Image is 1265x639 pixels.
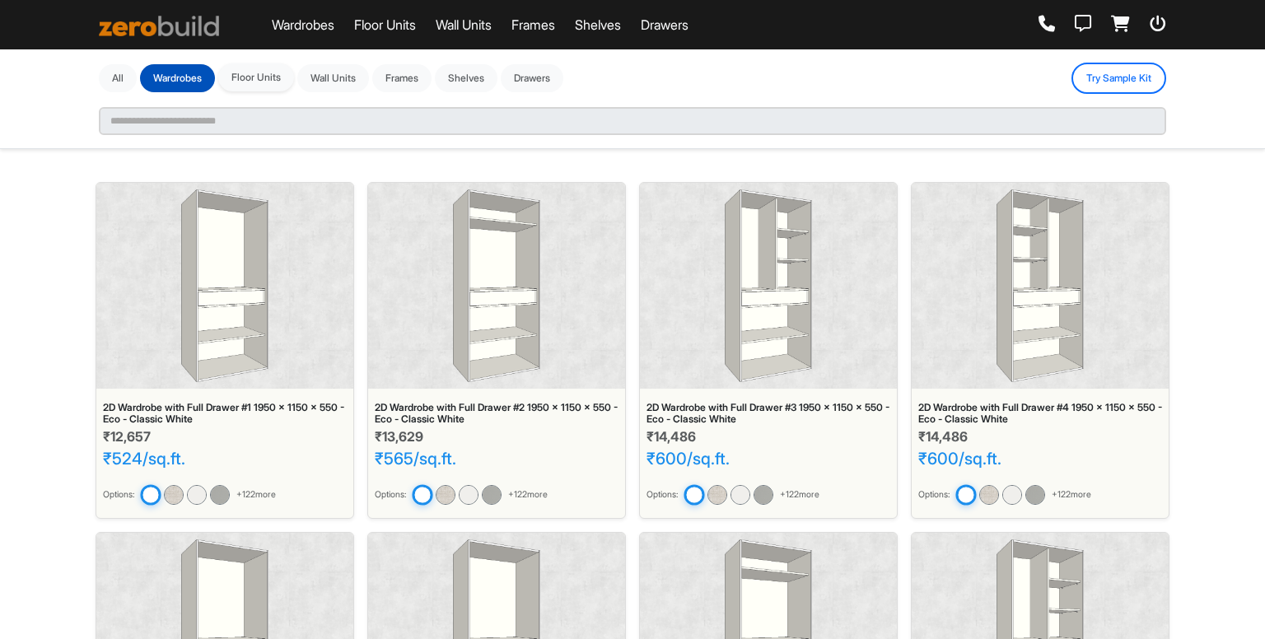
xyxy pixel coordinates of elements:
[436,485,455,505] img: 2D Wardrobe with Full Drawer #2 1950 x 1150 x 550 - Prime - Linen
[181,189,268,382] img: 2D Wardrobe with Full Drawer #1 1950 x 1150 x 550 - Eco - Classic White
[918,428,968,445] span: ₹14,486
[707,485,727,505] img: 2D Wardrobe with Full Drawer #3 1950 x 1150 x 550 - Prime - Linen
[918,402,1162,426] div: 2D Wardrobe with Full Drawer #4 1950 x 1150 x 550 - Eco - Classic White
[218,63,294,91] button: Floor Units
[96,182,354,519] a: 2D Wardrobe with Full Drawer #1 1950 x 1150 x 550 - Eco - Classic White2D Wardrobe with Full Draw...
[501,64,563,92] button: Drawers
[647,402,890,426] div: 2D Wardrobe with Full Drawer #3 1950 x 1150 x 550 - Eco - Classic White
[1150,16,1166,34] a: Logout
[375,449,618,469] div: ₹565/sq.ft.
[210,485,230,505] img: 2D Wardrobe with Full Drawer #1 1950 x 1150 x 550 - Architect - Graphite
[647,449,890,469] div: ₹600/sq.ft.
[684,484,704,505] img: 2D Wardrobe with Full Drawer #3 1950 x 1150 x 550 - Eco - Classic White
[725,189,812,382] img: 2D Wardrobe with Full Drawer #3 1950 x 1150 x 550 - Eco - Classic White
[918,449,1162,469] div: ₹600/sq.ft.
[459,485,478,505] img: 2D Wardrobe with Full Drawer #2 1950 x 1150 x 550 - Architect - Ivory White
[997,189,1084,382] img: 2D Wardrobe with Full Drawer #4 1950 x 1150 x 550 - Eco - Classic White
[140,64,215,92] button: Wardrobes
[187,485,207,505] img: 2D Wardrobe with Full Drawer #1 1950 x 1150 x 550 - Architect - Ivory White
[575,15,621,35] a: Shelves
[375,402,618,426] div: 2D Wardrobe with Full Drawer #2 1950 x 1150 x 550 - Eco - Classic White
[1071,63,1166,94] button: Try Sample Kit
[140,484,161,505] img: 2D Wardrobe with Full Drawer #1 1950 x 1150 x 550 - Eco - Classic White
[511,15,555,35] a: Frames
[647,428,696,445] span: ₹14,486
[103,488,134,501] small: Options:
[647,488,678,501] small: Options:
[375,428,423,445] span: ₹13,629
[1052,488,1091,501] span: + 122 more
[164,485,184,505] img: 2D Wardrobe with Full Drawer #1 1950 x 1150 x 550 - Prime - Linen
[236,488,276,501] span: + 122 more
[482,485,502,505] img: 2D Wardrobe with Full Drawer #2 1950 x 1150 x 550 - Architect - Graphite
[508,488,548,501] span: + 122 more
[99,64,137,92] button: All
[641,15,689,35] a: Drawers
[372,64,432,92] button: Frames
[297,64,369,92] button: Wall Units
[367,182,626,519] a: 2D Wardrobe with Full Drawer #2 1950 x 1150 x 550 - Eco - Classic White2D Wardrobe with Full Draw...
[103,428,151,445] span: ₹12,657
[639,182,898,519] a: 2D Wardrobe with Full Drawer #3 1950 x 1150 x 550 - Eco - Classic White2D Wardrobe with Full Draw...
[103,449,347,469] div: ₹524/sq.ft.
[375,488,406,501] small: Options:
[412,484,432,505] img: 2D Wardrobe with Full Drawer #2 1950 x 1150 x 550 - Eco - Classic White
[436,15,492,35] a: Wall Units
[435,64,497,92] button: Shelves
[918,488,950,501] small: Options:
[354,15,416,35] a: Floor Units
[979,485,999,505] img: 2D Wardrobe with Full Drawer #4 1950 x 1150 x 550 - Prime - Linen
[731,485,750,505] img: 2D Wardrobe with Full Drawer #3 1950 x 1150 x 550 - Architect - Ivory White
[911,182,1169,519] a: 2D Wardrobe with Full Drawer #4 1950 x 1150 x 550 - Eco - Classic White2D Wardrobe with Full Draw...
[1002,485,1022,505] img: 2D Wardrobe with Full Drawer #4 1950 x 1150 x 550 - Architect - Ivory White
[955,484,976,505] img: 2D Wardrobe with Full Drawer #4 1950 x 1150 x 550 - Eco - Classic White
[453,189,540,382] img: 2D Wardrobe with Full Drawer #2 1950 x 1150 x 550 - Eco - Classic White
[754,485,773,505] img: 2D Wardrobe with Full Drawer #3 1950 x 1150 x 550 - Architect - Graphite
[780,488,819,501] span: + 122 more
[272,15,334,35] a: Wardrobes
[1025,485,1045,505] img: 2D Wardrobe with Full Drawer #4 1950 x 1150 x 550 - Architect - Graphite
[99,16,219,36] img: ZeroBuild logo
[103,402,347,426] div: 2D Wardrobe with Full Drawer #1 1950 x 1150 x 550 - Eco - Classic White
